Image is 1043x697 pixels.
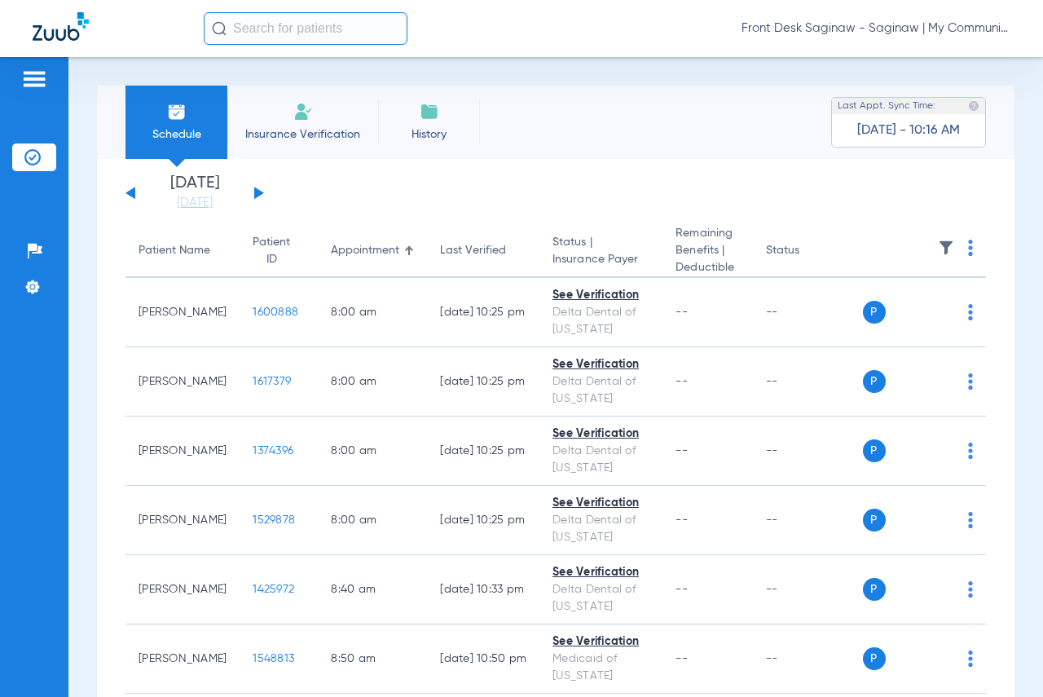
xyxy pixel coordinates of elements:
[253,445,293,457] span: 1374396
[676,307,688,318] span: --
[427,278,539,347] td: [DATE] 10:25 PM
[676,653,688,664] span: --
[253,514,295,526] span: 1529878
[753,486,863,555] td: --
[863,578,886,601] span: P
[167,102,187,121] img: Schedule
[863,370,886,393] span: P
[552,564,649,581] div: See Verification
[204,12,407,45] input: Search for patients
[427,347,539,417] td: [DATE] 10:25 PM
[420,102,439,121] img: History
[742,20,1010,37] span: Front Desk Saginaw - Saginaw | My Community Dental Centers
[662,225,752,278] th: Remaining Benefits |
[552,287,649,304] div: See Verification
[552,633,649,651] div: See Verification
[968,512,973,528] img: group-dot-blue.svg
[125,486,240,555] td: [PERSON_NAME]
[318,486,427,555] td: 8:00 AM
[318,347,427,417] td: 8:00 AM
[33,12,89,41] img: Zuub Logo
[968,443,973,459] img: group-dot-blue.svg
[753,417,863,486] td: --
[125,278,240,347] td: [PERSON_NAME]
[552,304,649,338] div: Delta Dental of [US_STATE]
[427,417,539,486] td: [DATE] 10:25 PM
[427,486,539,555] td: [DATE] 10:25 PM
[390,126,468,143] span: History
[676,514,688,526] span: --
[753,555,863,624] td: --
[676,376,688,387] span: --
[331,242,399,259] div: Appointment
[212,21,227,36] img: Search Icon
[253,307,298,318] span: 1600888
[863,647,886,670] span: P
[552,495,649,512] div: See Verification
[240,126,366,143] span: Insurance Verification
[427,624,539,694] td: [DATE] 10:50 PM
[753,278,863,347] td: --
[440,242,526,259] div: Last Verified
[293,102,313,121] img: Manual Insurance Verification
[318,624,427,694] td: 8:50 AM
[552,581,649,615] div: Delta Dental of [US_STATE]
[552,512,649,546] div: Delta Dental of [US_STATE]
[146,195,244,211] a: [DATE]
[125,555,240,624] td: [PERSON_NAME]
[125,347,240,417] td: [PERSON_NAME]
[253,376,291,387] span: 1617379
[318,555,427,624] td: 8:40 AM
[21,69,47,89] img: hamburger-icon
[753,624,863,694] td: --
[331,242,414,259] div: Appointment
[125,417,240,486] td: [PERSON_NAME]
[318,278,427,347] td: 8:00 AM
[146,175,244,211] li: [DATE]
[676,584,688,595] span: --
[253,234,290,268] div: Patient ID
[676,445,688,457] span: --
[857,122,960,139] span: [DATE] - 10:16 AM
[968,581,973,598] img: group-dot-blue.svg
[552,251,649,268] span: Insurance Payer
[938,240,954,256] img: filter.svg
[138,126,215,143] span: Schedule
[253,584,294,595] span: 1425972
[838,98,935,114] span: Last Appt. Sync Time:
[863,439,886,462] span: P
[968,373,973,390] img: group-dot-blue.svg
[863,509,886,532] span: P
[552,373,649,408] div: Delta Dental of [US_STATE]
[962,619,1043,697] iframe: Chat Widget
[753,225,863,278] th: Status
[863,301,886,324] span: P
[125,624,240,694] td: [PERSON_NAME]
[968,240,973,256] img: group-dot-blue.svg
[318,417,427,486] td: 8:00 AM
[427,555,539,624] td: [DATE] 10:33 PM
[539,225,662,278] th: Status |
[440,242,506,259] div: Last Verified
[968,100,979,112] img: last sync help info
[253,653,294,664] span: 1548813
[676,259,739,276] span: Deductible
[139,242,227,259] div: Patient Name
[753,347,863,417] td: --
[552,426,649,443] div: See Verification
[139,242,210,259] div: Patient Name
[552,443,649,477] div: Delta Dental of [US_STATE]
[552,651,649,685] div: Medicaid of [US_STATE]
[253,234,305,268] div: Patient ID
[968,304,973,320] img: group-dot-blue.svg
[552,356,649,373] div: See Verification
